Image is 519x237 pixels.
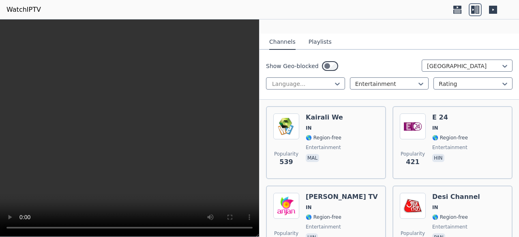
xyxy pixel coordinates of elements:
[432,144,468,151] span: entertainment
[6,5,41,15] a: WatchIPTV
[306,135,341,141] span: 🌎 Region-free
[306,204,312,211] span: IN
[274,151,298,157] span: Popularity
[266,62,319,70] label: Show Geo-blocked
[269,34,296,50] button: Channels
[309,34,332,50] button: Playlists
[273,193,299,219] img: Anjan TV
[306,144,341,151] span: entertainment
[279,157,293,167] span: 539
[306,193,378,201] h6: [PERSON_NAME] TV
[406,157,419,167] span: 421
[432,193,480,201] h6: Desi Channel
[306,214,341,220] span: 🌎 Region-free
[400,113,426,139] img: E 24
[432,214,468,220] span: 🌎 Region-free
[432,135,468,141] span: 🌎 Region-free
[306,125,312,131] span: IN
[306,224,341,230] span: entertainment
[401,151,425,157] span: Popularity
[432,224,468,230] span: entertainment
[306,113,343,122] h6: Kairali We
[432,154,444,162] p: hin
[306,154,319,162] p: mal
[400,193,426,219] img: Desi Channel
[401,230,425,237] span: Popularity
[274,230,298,237] span: Popularity
[432,204,438,211] span: IN
[432,113,468,122] h6: E 24
[432,125,438,131] span: IN
[273,113,299,139] img: Kairali We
